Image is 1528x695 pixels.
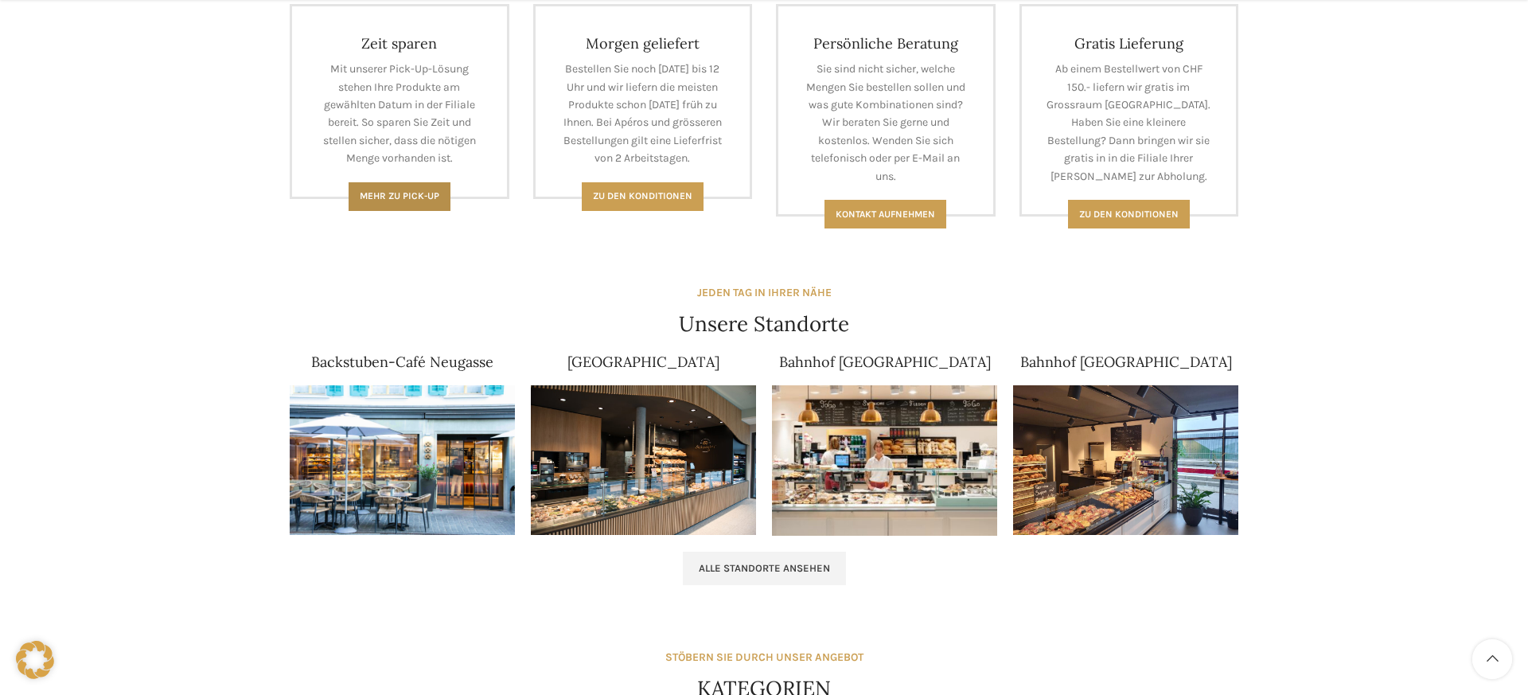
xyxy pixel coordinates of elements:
[1068,200,1190,228] a: Zu den konditionen
[593,190,692,201] span: Zu den Konditionen
[360,190,439,201] span: Mehr zu Pick-Up
[1079,209,1179,220] span: Zu den konditionen
[802,61,969,185] p: Sie sind nicht sicher, welche Mengen Sie bestellen sollen und was gute Kombinationen sind? Wir be...
[665,649,863,666] div: STÖBERN SIE DURCH UNSER ANGEBOT
[1020,353,1232,371] a: Bahnhof [GEOGRAPHIC_DATA]
[316,61,483,167] p: Mit unserer Pick-Up-Lösung stehen Ihre Produkte am gewählten Datum in der Filiale bereit. So spar...
[1046,61,1213,185] p: Ab einem Bestellwert von CHF 150.- liefern wir gratis im Grossraum [GEOGRAPHIC_DATA]. Haben Sie e...
[316,34,483,53] h4: Zeit sparen
[1046,34,1213,53] h4: Gratis Lieferung
[679,310,849,338] h4: Unsere Standorte
[699,562,830,575] span: Alle Standorte ansehen
[559,34,727,53] h4: Morgen geliefert
[683,552,846,585] a: Alle Standorte ansehen
[349,182,450,211] a: Mehr zu Pick-Up
[697,284,832,302] div: JEDEN TAG IN IHRER NÄHE
[802,34,969,53] h4: Persönliche Beratung
[824,200,946,228] a: Kontakt aufnehmen
[582,182,704,211] a: Zu den Konditionen
[1472,639,1512,679] a: Scroll to top button
[779,353,991,371] a: Bahnhof [GEOGRAPHIC_DATA]
[311,353,493,371] a: Backstuben-Café Neugasse
[567,353,719,371] a: [GEOGRAPHIC_DATA]
[559,61,727,167] p: Bestellen Sie noch [DATE] bis 12 Uhr und wir liefern die meisten Produkte schon [DATE] früh zu Ih...
[836,209,935,220] span: Kontakt aufnehmen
